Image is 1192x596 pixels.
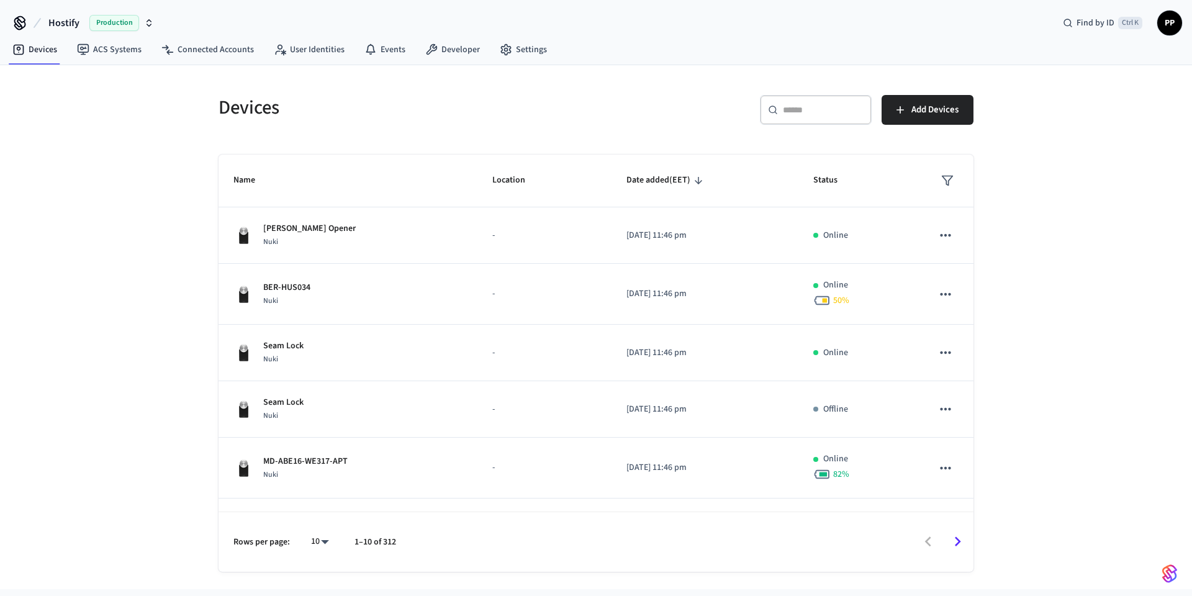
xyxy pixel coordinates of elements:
[1157,11,1182,35] button: PP
[233,343,253,363] img: Nuki Smart Lock 3.0 Pro Black, Front
[492,346,597,359] p: -
[151,38,264,61] a: Connected Accounts
[263,354,278,364] span: Nuki
[305,533,335,551] div: 10
[833,294,849,307] span: 50 %
[626,171,707,190] span: Date added(EET)
[833,468,849,481] span: 82 %
[263,222,356,235] p: [PERSON_NAME] Opener
[813,171,854,190] span: Status
[1162,564,1177,584] img: SeamLogoGradient.69752ec5.svg
[882,95,973,125] button: Add Devices
[823,403,848,416] p: Offline
[219,95,589,120] h5: Devices
[263,340,304,353] p: Seam Lock
[1118,17,1142,29] span: Ctrl K
[1053,12,1152,34] div: Find by IDCtrl K
[943,527,972,556] button: Go to next page
[48,16,79,30] span: Hostify
[233,399,253,419] img: Nuki Smart Lock 3.0 Pro Black, Front
[823,346,848,359] p: Online
[492,229,597,242] p: -
[626,287,783,300] p: [DATE] 11:46 pm
[492,403,597,416] p: -
[626,403,783,416] p: [DATE] 11:46 pm
[263,410,278,421] span: Nuki
[415,38,490,61] a: Developer
[67,38,151,61] a: ACS Systems
[492,461,597,474] p: -
[89,15,139,31] span: Production
[354,536,396,549] p: 1–10 of 312
[233,536,290,549] p: Rows per page:
[1077,17,1114,29] span: Find by ID
[233,458,253,478] img: Nuki Smart Lock 3.0 Pro Black, Front
[823,229,848,242] p: Online
[823,279,848,292] p: Online
[823,453,848,466] p: Online
[626,346,783,359] p: [DATE] 11:46 pm
[233,171,271,190] span: Name
[911,102,959,118] span: Add Devices
[354,38,415,61] a: Events
[263,281,310,294] p: BER-HUS034
[626,229,783,242] p: [DATE] 11:46 pm
[626,461,783,474] p: [DATE] 11:46 pm
[263,469,278,480] span: Nuki
[233,284,253,304] img: Nuki Smart Lock 3.0 Pro Black, Front
[233,225,253,245] img: Nuki Smart Lock 3.0 Pro Black, Front
[2,38,67,61] a: Devices
[263,455,348,468] p: MD-ABE16-WE317-APT
[263,396,304,409] p: Seam Lock
[263,296,278,306] span: Nuki
[264,38,354,61] a: User Identities
[492,171,541,190] span: Location
[490,38,557,61] a: Settings
[492,287,597,300] p: -
[1158,12,1181,34] span: PP
[263,237,278,247] span: Nuki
